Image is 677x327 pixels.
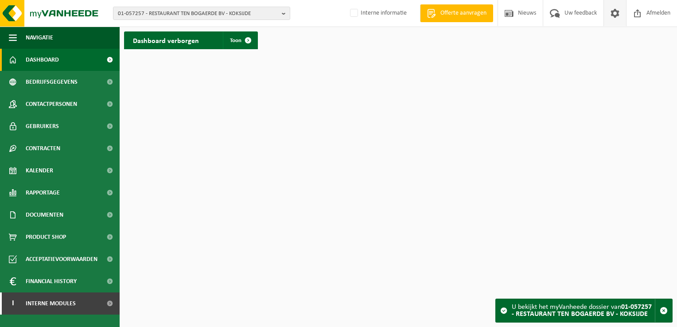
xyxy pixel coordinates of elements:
span: Gebruikers [26,115,59,137]
span: Rapportage [26,182,60,204]
span: 01-057257 - RESTAURANT TEN BOGAERDE BV - KOKSIJDE [118,7,278,20]
span: Contracten [26,137,60,160]
span: Product Shop [26,226,66,248]
button: 01-057257 - RESTAURANT TEN BOGAERDE BV - KOKSIJDE [113,7,290,20]
span: Navigatie [26,27,53,49]
span: Financial History [26,270,77,292]
span: Offerte aanvragen [438,9,489,18]
h2: Dashboard verborgen [124,31,208,49]
span: Acceptatievoorwaarden [26,248,97,270]
span: Contactpersonen [26,93,77,115]
a: Offerte aanvragen [420,4,493,22]
div: U bekijkt het myVanheede dossier van [512,299,655,322]
span: Bedrijfsgegevens [26,71,78,93]
span: Interne modules [26,292,76,315]
span: Documenten [26,204,63,226]
span: I [9,292,17,315]
a: Toon [223,31,257,49]
span: Dashboard [26,49,59,71]
span: Toon [230,38,241,43]
label: Interne informatie [348,7,407,20]
strong: 01-057257 - RESTAURANT TEN BOGAERDE BV - KOKSIJDE [512,304,652,318]
span: Kalender [26,160,53,182]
